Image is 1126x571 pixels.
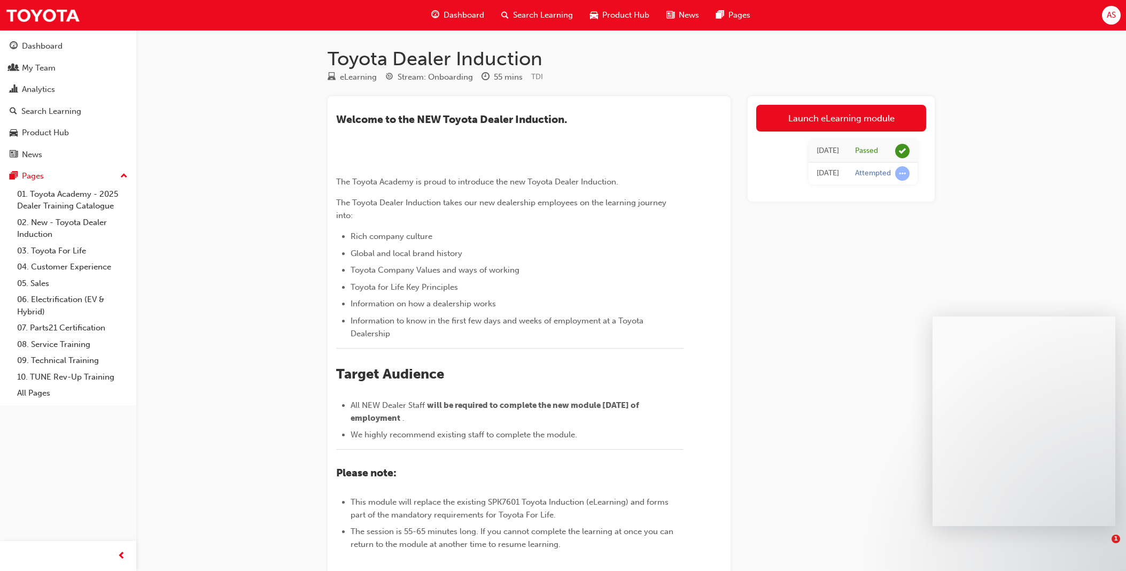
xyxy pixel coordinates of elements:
span: prev-icon [118,550,126,563]
span: ​Welcome to the NEW Toyota Dealer Induction. [336,113,567,126]
div: 55 mins [494,71,523,83]
button: DashboardMy TeamAnalyticsSearch LearningProduct HubNews [4,34,132,166]
a: My Team [4,58,132,78]
button: Pages [4,166,132,186]
span: Learning resource code [531,72,543,81]
div: eLearning [340,71,377,83]
div: News [22,149,42,161]
span: target-icon [385,73,393,82]
span: 1 [1112,535,1120,543]
a: 05. Sales [13,275,132,292]
div: Stream [385,71,473,84]
span: news-icon [10,150,18,160]
span: news-icon [666,9,674,22]
div: Duration [482,71,523,84]
a: 09. Technical Training [13,352,132,369]
a: pages-iconPages [708,4,759,26]
span: chart-icon [10,85,18,95]
span: All NEW Dealer Staff [351,400,425,410]
span: learningRecordVerb_ATTEMPT-icon [895,166,910,181]
span: Pages [728,9,750,21]
span: The Toyota Academy is proud to introduce the new Toyota Dealer Induction. [336,177,618,187]
div: Thu Mar 27 2025 12:06:57 GMT+1030 (Australian Central Daylight Time) [817,145,839,157]
span: will be required to complete the new module [DATE] of employment [351,400,641,423]
a: 10. TUNE Rev-Up Training [13,369,132,385]
span: search-icon [10,107,17,117]
span: Target Audience [336,366,444,382]
span: pages-icon [10,172,18,181]
span: The Toyota Dealer Induction takes our new dealership employees on the learning journey into: [336,198,669,220]
h1: Toyota Dealer Induction [328,47,935,71]
div: Product Hub [22,127,69,139]
span: Information to know in the first few days and weeks of employment at a Toyota Dealership [351,316,646,338]
a: Product Hub [4,123,132,143]
span: Toyota for Life Key Principles [351,282,458,292]
span: search-icon [501,9,509,22]
div: Dashboard [22,40,63,52]
span: pages-icon [716,9,724,22]
div: Pages [22,170,44,182]
iframe: Intercom live chat message [933,317,1115,526]
span: clock-icon [482,73,490,82]
a: 04. Customer Experience [13,259,132,275]
span: learningResourceType_ELEARNING-icon [328,73,336,82]
span: This module will replace the existing SPK7601 Toyota Induction (eLearning) and forms part of the ... [351,497,671,520]
span: AS [1107,9,1116,21]
span: car-icon [10,128,18,138]
span: guage-icon [431,9,439,22]
a: 07. Parts21 Certification [13,320,132,336]
a: car-iconProduct Hub [581,4,658,26]
span: car-icon [590,9,598,22]
a: Analytics [4,80,132,99]
span: News [679,9,699,21]
span: Dashboard [444,9,484,21]
button: AS [1102,6,1121,25]
a: Launch eLearning module [756,105,926,132]
a: news-iconNews [658,4,708,26]
div: Stream: Onboarding [398,71,473,83]
span: Toyota Company Values and ways of working [351,265,519,275]
a: Search Learning [4,102,132,121]
span: up-icon [120,169,128,183]
img: Trak [5,3,80,27]
span: . [402,413,405,423]
a: guage-iconDashboard [423,4,493,26]
span: Information on how a dealership works [351,299,496,308]
span: learningRecordVerb_PASS-icon [895,144,910,158]
span: people-icon [10,64,18,73]
span: We highly recommend existing staff to complete the module. [351,430,577,439]
span: Rich company culture [351,232,432,241]
div: Thu Mar 27 2025 08:50:33 GMT+1030 (Australian Central Daylight Time) [817,167,839,180]
span: Search Learning [513,9,573,21]
div: Passed [855,146,878,156]
a: All Pages [13,385,132,402]
div: Type [328,71,377,84]
div: Search Learning [21,105,81,118]
a: Dashboard [4,36,132,56]
a: 03. Toyota For Life [13,243,132,259]
span: guage-icon [10,42,18,51]
span: Product Hub [602,9,649,21]
a: 01. Toyota Academy - 2025 Dealer Training Catalogue [13,186,132,214]
a: News [4,145,132,165]
div: My Team [22,62,56,74]
span: The session is 55-65 minutes long. If you cannot complete the learning at once you can return to ... [351,527,675,549]
a: 02. New - Toyota Dealer Induction [13,214,132,243]
span: Please note: [336,467,397,479]
span: Global and local brand history [351,249,462,258]
div: Analytics [22,83,55,96]
a: 08. Service Training [13,336,132,353]
a: 06. Electrification (EV & Hybrid) [13,291,132,320]
div: Attempted [855,168,891,179]
iframe: Intercom live chat [1090,535,1115,560]
a: search-iconSearch Learning [493,4,581,26]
